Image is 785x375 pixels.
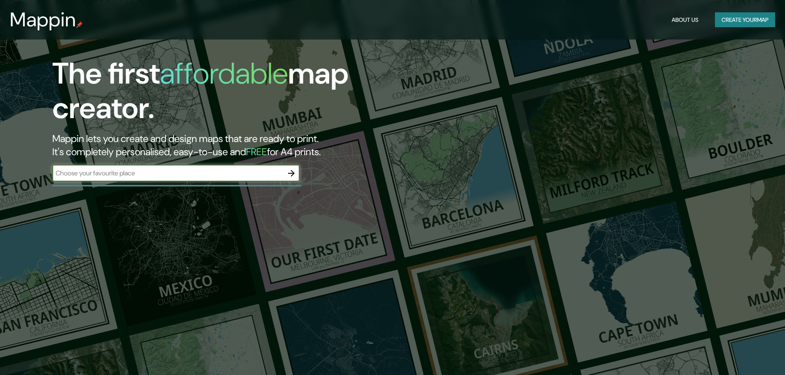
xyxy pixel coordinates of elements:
button: Create yourmap [715,12,775,28]
h3: Mappin [10,8,76,31]
img: mappin-pin [76,21,83,28]
input: Choose your favourite place [52,168,283,178]
h1: affordable [160,54,288,93]
h1: The first map creator. [52,56,445,132]
h2: Mappin lets you create and design maps that are ready to print. It's completely personalised, eas... [52,132,445,158]
button: About Us [668,12,702,28]
h5: FREE [246,145,267,158]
